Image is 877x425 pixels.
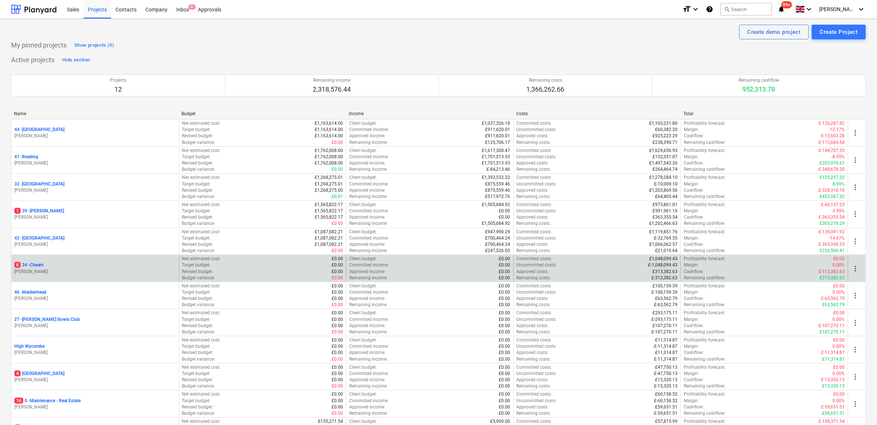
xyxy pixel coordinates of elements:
[482,220,510,227] p: £1,505,684.92
[684,111,845,116] div: Total
[851,183,860,192] span: more_vert
[517,214,549,220] p: Approved costs :
[349,235,389,241] p: Committed income :
[517,269,549,275] p: Approved costs :
[349,202,377,208] p: Client budget :
[821,202,845,208] p: £-60,137.25
[349,148,377,154] p: Client budget :
[14,289,176,302] div: 46 -Maidenhead[PERSON_NAME]
[516,111,678,116] div: Costs
[14,214,176,220] p: [PERSON_NAME]
[182,262,211,268] p: Target budget :
[349,289,389,295] p: Committed income :
[14,181,64,187] p: 32 - [GEOGRAPHIC_DATA]
[517,160,549,166] p: Approved costs :
[684,269,704,275] p: Cashflow :
[499,283,510,289] p: £0.00
[819,214,845,220] p: £-363,355.54
[651,275,678,281] p: £-313,382.63
[182,120,221,127] p: Net estimated cost :
[14,404,176,410] p: [PERSON_NAME]
[851,372,860,381] span: more_vert
[812,25,866,39] button: Create Project
[684,139,725,146] p: Remaining cashflow :
[349,295,385,302] p: Approved income :
[182,194,215,200] p: Budget variance :
[349,139,388,146] p: Remaining income :
[517,174,552,181] p: Committed costs :
[684,120,725,127] p: Profitability forecast :
[684,248,725,254] p: Remaining cashflow :
[653,283,678,289] p: £100,159.39
[653,214,678,220] p: £363,355.54
[14,323,176,329] p: [PERSON_NAME]
[805,5,814,14] i: keyboard_arrow_down
[485,139,510,146] p: £125,706.17
[649,120,678,127] p: £1,103,231.80
[684,166,725,173] p: Remaining cashflow :
[485,248,510,254] p: £247,526.05
[684,241,704,248] p: Cashflow :
[182,248,215,254] p: Budget variance :
[684,160,704,166] p: Cashflow :
[819,241,845,248] p: £-365,598.33
[739,77,779,84] p: Remaining cashflow
[14,181,176,194] div: 32 -[GEOGRAPHIC_DATA][PERSON_NAME]
[654,181,678,187] p: £-10,009.10
[14,262,176,275] div: 634 -Cheam[PERSON_NAME]
[499,289,510,295] p: £0.00
[332,194,343,200] p: £0.01
[349,220,388,227] p: Remaining income :
[349,181,389,187] p: Committed income :
[517,275,551,281] p: Remaining costs :
[499,295,510,302] p: £0.00
[14,235,64,241] p: 42 - [GEOGRAPHIC_DATA]
[349,241,385,248] p: Approved income :
[349,214,385,220] p: Approved income :
[14,289,46,295] p: 46 - Maidenhead
[315,148,343,154] p: £1,762,008.00
[14,262,21,268] span: 6
[110,77,126,84] p: Projects
[332,256,343,262] p: £0.00
[313,77,351,84] p: Remaining income
[487,166,510,173] p: £-84,213.46
[517,139,551,146] p: Remaining costs :
[499,275,510,281] p: £0.00
[820,174,845,181] p: £125,257.22
[182,127,211,133] p: Target budget :
[14,350,176,356] p: [PERSON_NAME]
[517,248,551,254] p: Remaining costs :
[832,208,845,214] p: -3.99%
[14,208,64,214] p: 39 - [PERSON_NAME]
[14,398,81,404] p: 0 - Maintenance - Real Estate
[819,166,845,173] p: £-348,678.20
[349,229,377,235] p: Client budget :
[349,111,510,116] div: Income
[691,5,700,14] i: keyboard_arrow_down
[60,54,92,66] button: Hide section
[332,289,343,295] p: £0.00
[527,77,565,84] p: Remaining costs
[649,174,678,181] p: £1,278,284.10
[724,6,730,12] span: search
[485,187,510,194] p: £875,559.46
[74,41,114,50] div: Show projects (0)
[649,160,678,166] p: £1,497,543.26
[819,187,845,194] p: £-328,310.10
[684,220,725,227] p: Remaining cashflow :
[851,291,860,300] span: more_vert
[684,127,699,133] p: Margin :
[332,166,343,173] p: £0.00
[517,202,552,208] p: Committed costs :
[820,6,856,12] span: [PERSON_NAME]
[655,127,678,133] p: £60,382.20
[332,269,343,275] p: £0.00
[14,371,176,383] div: 4[GEOGRAPHIC_DATA][PERSON_NAME]
[682,5,691,14] i: format_size
[819,139,845,146] p: £-112,684.54
[684,194,725,200] p: Remaining cashflow :
[332,283,343,289] p: £0.00
[819,269,845,275] p: £-313,382.63
[833,262,845,268] p: 0.00%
